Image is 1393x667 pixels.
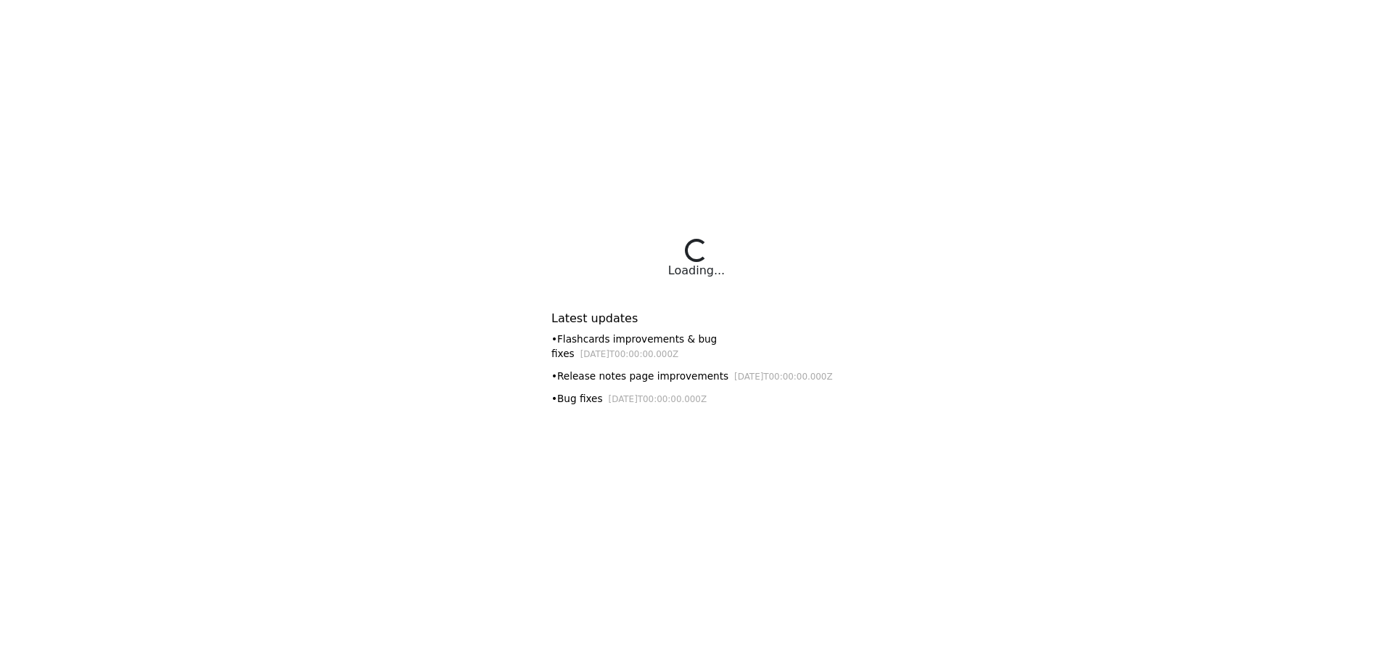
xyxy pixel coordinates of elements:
[580,349,679,359] small: [DATE]T00:00:00.000Z
[551,369,842,384] div: • Release notes page improvements
[609,394,707,404] small: [DATE]T00:00:00.000Z
[668,262,725,279] div: Loading...
[551,311,842,325] h6: Latest updates
[734,372,833,382] small: [DATE]T00:00:00.000Z
[551,391,842,406] div: • Bug fixes
[551,332,842,361] div: • Flashcards improvements & bug fixes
